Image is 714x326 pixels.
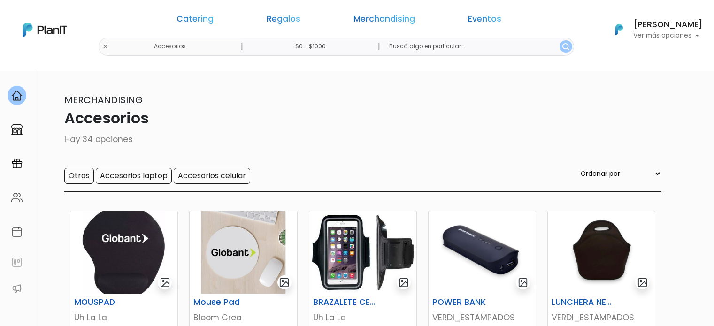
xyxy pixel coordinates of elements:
[11,158,23,169] img: campaigns-02234683943229c281be62815700db0a1741e53638e28bf9629b52c665b00959.svg
[609,19,630,40] img: PlanIt Logo
[53,107,661,129] p: Accesorios
[11,226,23,237] img: calendar-87d922413cdce8b2cf7b7f5f62616a5cf9e4887200fb71536465627b3292af00.svg
[518,277,529,288] img: gallery-light
[633,21,703,29] h6: [PERSON_NAME]
[603,17,703,42] button: PlanIt Logo [PERSON_NAME] Ver más opciones
[11,90,23,101] img: home-e721727adea9d79c4d83392d1f703f7f8bce08238fde08b1acbfd93340b81755.svg
[102,44,108,50] img: close-6986928ebcb1d6c9903e3b54e860dbc4d054630f23adef3a32610726dff6a82b.svg
[552,311,651,324] p: VERDI_ESTAMPADOS
[188,297,262,307] h6: Mouse Pad
[23,23,67,37] img: PlanIt Logo
[468,15,501,26] a: Eventos
[637,277,648,288] img: gallery-light
[190,211,297,294] img: thumb_2000___2000-Photoroom_-_2024-09-30T143913.532.jpg
[11,124,23,135] img: marketplace-4ceaa7011d94191e9ded77b95e3339b90024bf715f7c57f8cf31f2d8c509eaba.svg
[174,168,250,184] input: Accesorios celular
[11,283,23,294] img: partners-52edf745621dab592f3b2c58e3bca9d71375a7ef29c3b500c9f145b62cc070d4.svg
[69,297,143,307] h6: MOUSPAD
[193,311,293,324] p: Bloom Crea
[241,41,243,52] p: |
[177,15,214,26] a: Catering
[53,93,661,107] p: Merchandising
[548,211,655,294] img: thumb_Captura_de_pantalla_2024-08-21_125216.png
[267,15,300,26] a: Regalos
[546,297,620,307] h6: LUNCHERA NEOPRENO
[378,41,380,52] p: |
[307,297,382,307] h6: BRAZALETE CELULAR
[11,257,23,268] img: feedback-78b5a0c8f98aac82b08bfc38622c3050aee476f2c9584af64705fc4e61158814.svg
[160,277,170,288] img: gallery-light
[429,211,536,294] img: thumb_Captura_de_pantalla_2024-08-21_122816.png
[353,15,415,26] a: Merchandising
[53,133,661,145] p: Hay 34 opciones
[309,211,416,294] img: thumb_bralete.jpeg
[74,311,174,324] p: Uh La La
[64,168,94,184] input: Otros
[427,297,501,307] h6: POWER BANK
[382,38,574,56] input: Buscá algo en particular..
[70,211,177,294] img: thumb_WhatsApp_Image_2023-10-03_at_10.43.21__2_.jpeg
[633,32,703,39] p: Ver más opciones
[432,311,532,324] p: VERDI_ESTAMPADOS
[279,277,290,288] img: gallery-light
[11,192,23,203] img: people-662611757002400ad9ed0e3c099ab2801c6687ba6c219adb57efc949bc21e19d.svg
[313,311,413,324] p: Uh La La
[96,168,172,184] input: Accesorios laptop
[399,277,409,288] img: gallery-light
[562,43,569,50] img: search_button-432b6d5273f82d61273b3651a40e1bd1b912527efae98b1b7a1b2c0702e16a8d.svg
